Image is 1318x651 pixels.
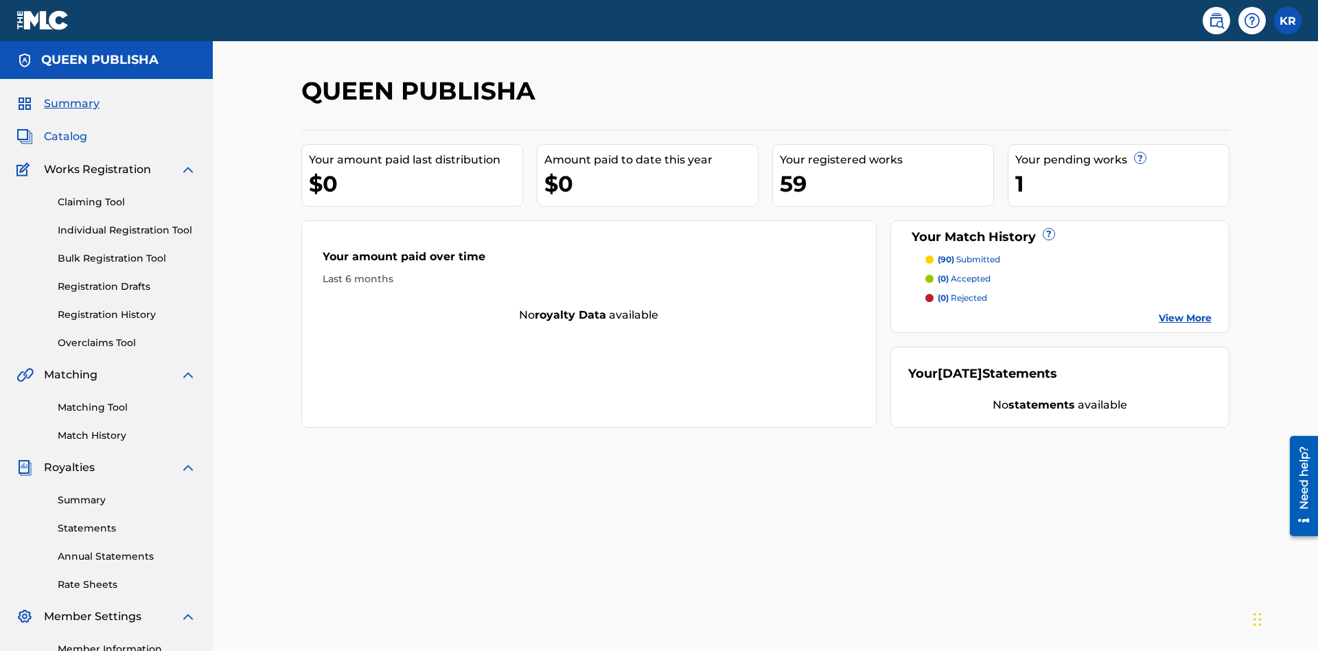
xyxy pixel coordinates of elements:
a: Annual Statements [58,549,196,564]
a: (0) rejected [925,292,1212,304]
img: expand [180,608,196,625]
div: $0 [309,168,522,199]
a: Claiming Tool [58,195,196,209]
strong: royalty data [535,308,606,321]
div: User Menu [1274,7,1302,34]
a: Rate Sheets [58,578,196,592]
a: (0) accepted [925,273,1212,285]
div: Your Match History [908,228,1212,247]
div: No available [908,397,1212,413]
span: (90) [938,254,954,264]
img: Member Settings [16,608,33,625]
span: ? [1043,229,1054,240]
span: (0) [938,273,949,284]
div: Your amount paid over time [323,249,855,272]
a: Bulk Registration Tool [58,251,196,266]
strong: statements [1008,398,1075,411]
img: search [1208,12,1225,29]
a: Statements [58,521,196,536]
div: Help [1238,7,1266,34]
div: Your amount paid last distribution [309,152,522,168]
span: Matching [44,367,97,383]
img: expand [180,367,196,383]
iframe: Chat Widget [1249,585,1318,651]
a: Individual Registration Tool [58,223,196,238]
p: rejected [938,292,987,304]
a: Overclaims Tool [58,336,196,350]
a: Public Search [1203,7,1230,34]
a: Match History [58,429,196,443]
span: Works Registration [44,161,151,178]
div: 1 [1015,168,1229,199]
div: Amount paid to date this year [544,152,758,168]
img: expand [180,161,196,178]
img: expand [180,459,196,476]
span: Summary [44,95,100,112]
img: Works Registration [16,161,34,178]
img: Catalog [16,128,33,145]
a: (90) submitted [925,253,1212,266]
span: (0) [938,293,949,303]
div: $0 [544,168,758,199]
div: No available [302,307,876,323]
iframe: Resource Center [1280,431,1318,543]
div: Your Statements [908,365,1057,383]
div: Your pending works [1015,152,1229,168]
span: ? [1135,152,1146,163]
a: SummarySummary [16,95,100,112]
a: Registration Drafts [58,279,196,294]
img: Matching [16,367,34,383]
img: help [1244,12,1260,29]
span: [DATE] [938,366,982,381]
img: Summary [16,95,33,112]
span: Catalog [44,128,87,145]
h5: QUEEN PUBLISHA [41,52,159,68]
div: Drag [1253,599,1262,640]
img: Royalties [16,459,33,476]
div: Last 6 months [323,272,855,286]
p: accepted [938,273,991,285]
a: CatalogCatalog [16,128,87,145]
a: Registration History [58,308,196,322]
img: Accounts [16,52,33,69]
img: MLC Logo [16,10,69,30]
span: Royalties [44,459,95,476]
a: View More [1159,311,1212,325]
a: Summary [58,493,196,507]
h2: QUEEN PUBLISHA [301,76,542,106]
span: Member Settings [44,608,141,625]
div: Your registered works [780,152,993,168]
p: submitted [938,253,1000,266]
div: 59 [780,168,993,199]
a: Matching Tool [58,400,196,415]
